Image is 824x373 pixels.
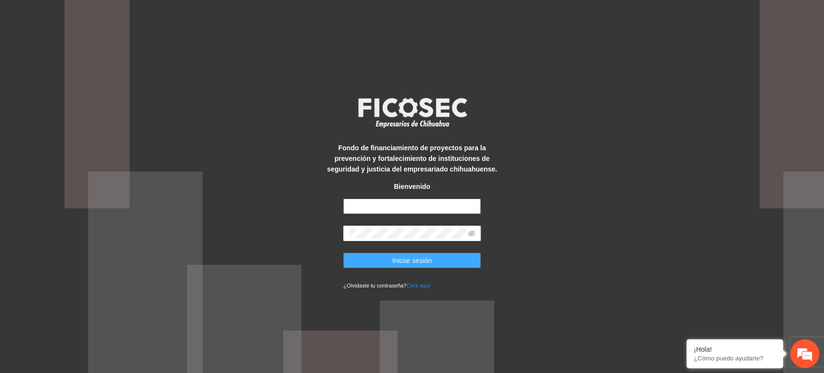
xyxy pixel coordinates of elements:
a: Click aqui [406,283,430,288]
span: eye-invisible [468,230,475,237]
small: ¿Olvidaste tu contraseña? [343,283,430,288]
button: Iniciar sesión [343,253,481,268]
img: logo [352,95,473,130]
strong: Fondo de financiamiento de proyectos para la prevención y fortalecimiento de instituciones de seg... [327,144,497,173]
div: ¡Hola! [694,345,776,353]
span: Iniciar sesión [392,255,432,266]
strong: Bienvenido [394,183,430,190]
p: ¿Cómo puedo ayudarte? [694,355,776,362]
